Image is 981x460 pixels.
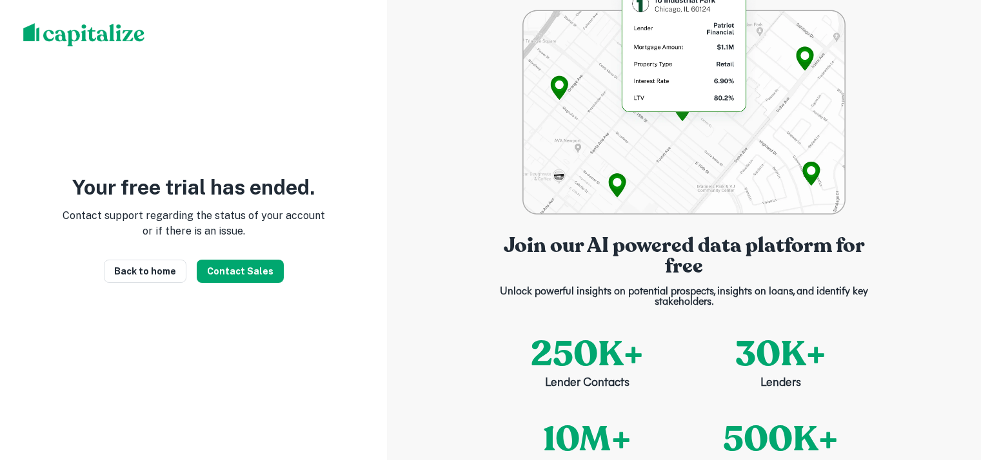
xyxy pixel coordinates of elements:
p: 30K+ [735,328,826,380]
p: Your free trial has ended. [72,177,315,198]
p: Lender Contacts [545,375,629,392]
p: Contact support regarding the status of your account or if there is an issue. [62,208,325,239]
p: Unlock powerful insights on potential prospects, insights on loans, and identify key stakeholders. [491,287,878,307]
a: Back to home [104,260,186,283]
p: 250K+ [531,328,644,380]
p: Join our AI powered data platform for free [491,235,878,276]
button: Contact Sales [197,260,284,283]
iframe: Chat Widget [917,357,981,419]
p: Lenders [760,375,801,392]
img: capitalize-logo.png [23,23,145,46]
